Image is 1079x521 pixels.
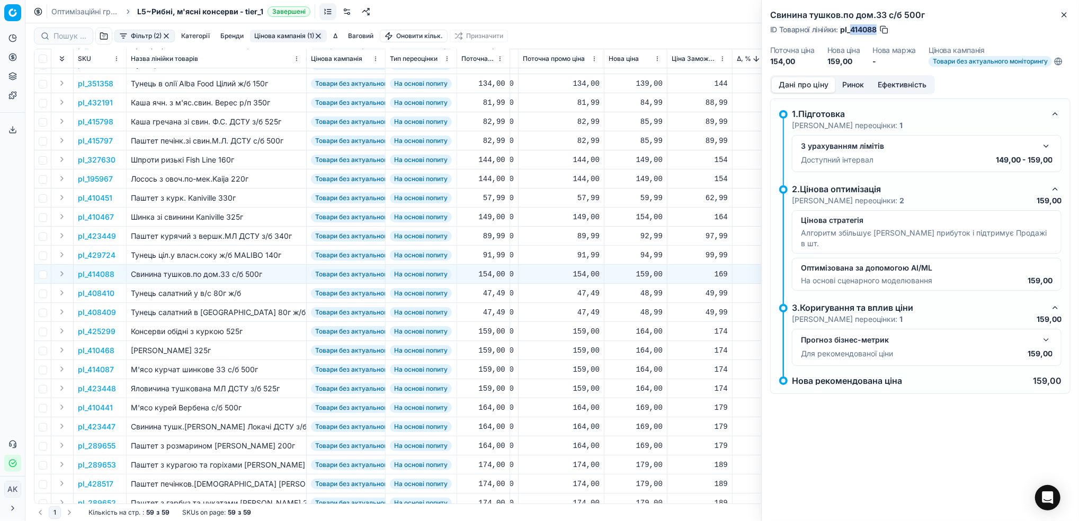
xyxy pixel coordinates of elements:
[329,30,342,42] button: Δ
[390,193,452,203] span: На основі попиту
[78,460,116,470] p: pl_289653
[380,30,448,42] button: Оновити кільк.
[737,193,781,203] div: 3,45
[390,155,452,165] span: На основі попиту
[827,47,860,54] dt: Нова ціна
[737,345,781,356] div: 3,14
[737,174,781,184] div: 3,47
[78,402,113,413] p: pl_410441
[523,212,600,222] div: 149,00
[609,174,663,184] div: 149,00
[311,269,434,280] span: Товари без актуального моніторингу
[177,30,214,42] button: Категорії
[56,401,68,414] button: Expand
[56,172,68,185] button: Expand
[78,193,112,203] p: pl_410451
[390,345,452,356] span: На основі попиту
[737,136,781,146] div: 3,61
[461,231,505,241] div: 89,99
[523,269,600,280] div: 154,00
[737,97,781,108] div: 3,66
[56,115,68,128] button: Expand
[929,56,1052,67] span: Товари без актуального моніторингу
[390,326,452,337] span: На основі попиту
[311,326,434,337] span: Товари без актуального моніторингу
[737,212,781,222] div: 3,36
[56,477,68,490] button: Expand
[873,56,916,67] dd: -
[137,6,263,17] span: L5~Рибні, м'ясні консерви - tier_1
[609,78,663,89] div: 139,00
[609,402,663,413] div: 169,00
[78,155,115,165] button: pl_327630
[78,212,114,222] button: pl_410467
[929,47,1063,54] dt: Цінова кампанія
[672,307,728,318] div: 49,99
[390,116,452,127] span: На основі попиту
[78,288,114,299] p: pl_408410
[523,116,600,127] div: 82,99
[609,441,663,451] div: 169,00
[609,364,663,375] div: 164,00
[461,345,505,356] div: 159,00
[137,6,310,17] span: L5~Рибні, м'ясні консерви - tier_1Завершені
[78,116,113,127] button: pl_415798
[114,30,175,42] button: Фільтр (2)
[737,55,751,63] span: Δ, %
[672,136,728,146] div: 89,99
[5,481,21,497] span: AK
[311,307,434,318] span: Товари без актуального моніторингу
[523,364,600,375] div: 159,00
[672,78,728,89] div: 144
[523,441,600,451] div: 164,00
[609,97,663,108] div: 84,99
[737,250,781,260] div: 3,26
[737,116,781,127] div: 3,61
[131,326,302,337] div: Консерви обідні з куркою 525г
[672,326,728,337] div: 174
[871,77,933,93] button: Ефективність
[131,116,302,127] div: Каша гречана зі свин. Ф.С. ДСТУ з/б 525г
[609,155,663,165] div: 149,00
[78,326,115,337] p: pl_425299
[737,288,781,299] div: 3,16
[751,53,762,64] button: Sorted by Δ, % descending
[51,6,119,17] a: Оптимізаційні групи
[390,136,452,146] span: На основі попиту
[311,174,434,184] span: Товари без актуального моніторингу
[672,383,728,394] div: 174
[523,307,600,318] div: 47,49
[1028,275,1053,286] p: 159,00
[523,250,600,260] div: 91,99
[609,250,663,260] div: 94,99
[78,307,116,318] p: pl_408409
[78,269,114,280] button: pl_414088
[78,441,115,451] button: pl_289655
[131,250,302,260] div: Тунець ціл.у власн.соку ж/б MALIBO 140г
[792,107,1045,120] div: 1.Підготовка
[78,498,116,508] button: pl_289652
[390,288,452,299] span: На основі попиту
[56,439,68,452] button: Expand
[78,250,115,260] button: pl_429724
[311,441,434,451] span: Товари без актуального моніторингу
[461,55,495,63] span: Поточна ціна
[311,97,434,108] span: Товари без актуального моніторингу
[56,77,68,89] button: Expand
[131,97,302,108] div: Каша ячн. з м'яс.свин. Верес р/п 350г
[737,307,781,318] div: 3,16
[792,314,903,325] p: [PERSON_NAME] переоцінки:
[78,479,113,489] p: pl_428517
[311,345,434,356] span: Товари без актуального моніторингу
[672,55,717,63] span: Ціна Заможний Округлена
[801,155,873,165] p: Доступний інтервал
[78,345,114,356] button: pl_410468
[461,307,505,318] div: 47,49
[801,348,893,359] p: Для рекомендованої ціни
[311,231,434,241] span: Товари без актуального моніторингу
[131,307,302,318] div: Тунець салатний в [GEOGRAPHIC_DATA] 80г ж/б
[311,288,434,299] span: Товари без актуального моніторингу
